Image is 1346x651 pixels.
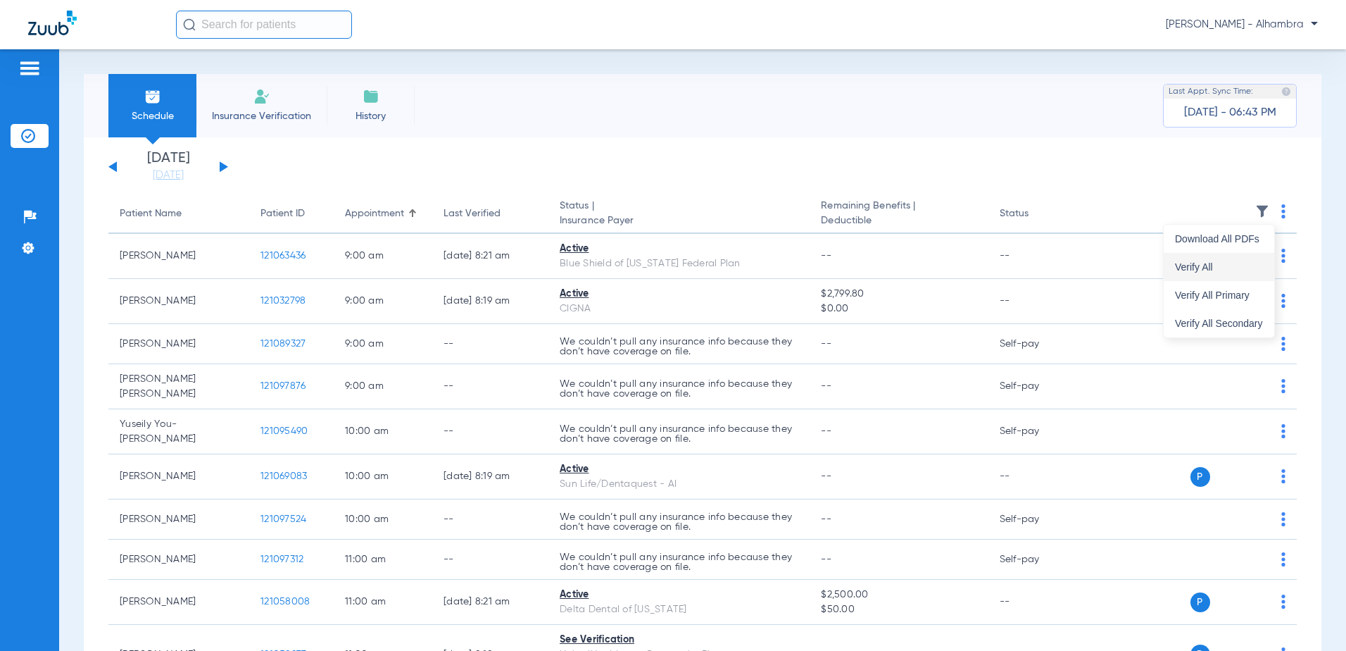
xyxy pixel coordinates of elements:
span: Verify All Primary [1175,290,1263,300]
iframe: Chat Widget [1276,583,1346,651]
span: Verify All Secondary [1175,318,1263,328]
span: Download All PDFs [1175,234,1263,244]
span: Verify All [1175,262,1263,272]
